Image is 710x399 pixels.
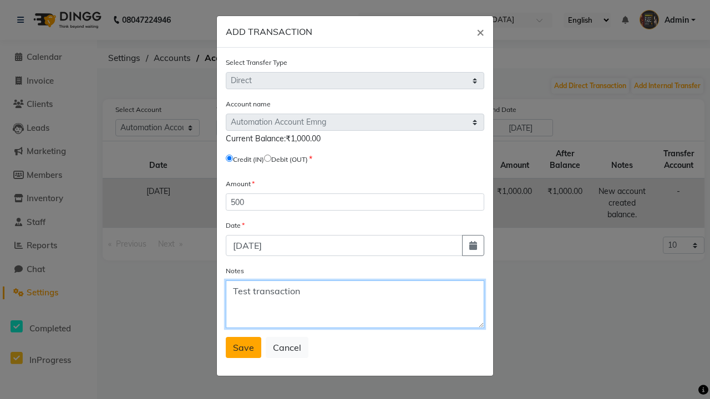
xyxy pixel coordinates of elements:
[226,266,244,276] label: Notes
[226,134,321,144] span: Current Balance:₹1,000.00
[233,155,264,165] label: Credit (IN)
[476,23,484,40] span: ×
[468,16,493,47] button: Close
[226,179,255,189] label: Amount
[266,337,308,358] button: Cancel
[226,99,271,109] label: Account name
[226,58,287,68] label: Select Transfer Type
[271,155,308,165] label: Debit (OUT)
[226,337,261,358] button: Save
[233,342,254,353] span: Save
[226,221,245,231] label: Date
[226,25,312,38] h6: ADD TRANSACTION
